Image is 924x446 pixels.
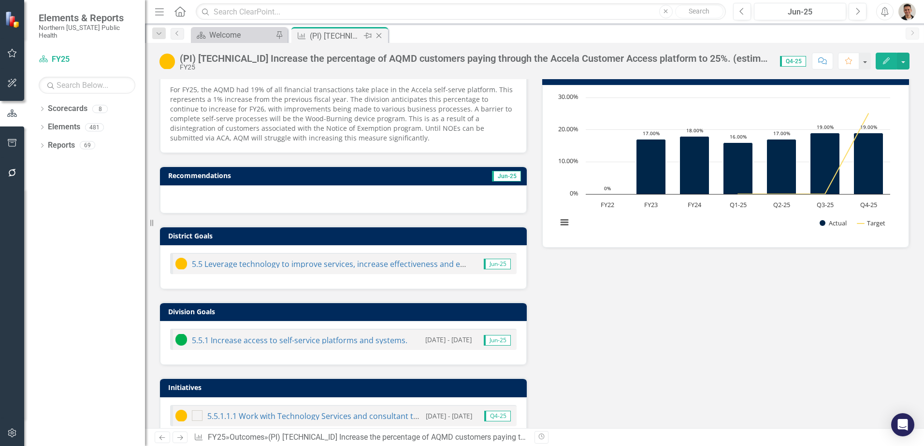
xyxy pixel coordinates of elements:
[767,139,796,194] path: Q2-25, 17. Actual.
[675,5,723,18] button: Search
[39,54,135,65] a: FY25
[552,93,899,237] div: Chart. Highcharts interactive chart.
[484,259,511,269] span: Jun-25
[558,156,578,165] text: 10.00%
[484,335,511,346] span: Jun-25
[80,141,95,150] div: 69
[39,12,135,24] span: Elements & Reports
[192,335,407,346] a: 5.5.1 Increase access to self-service platforms and systems.
[48,140,75,151] a: Reports
[48,103,87,114] a: Scorecards
[558,92,578,101] text: 30.00%
[159,54,175,69] img: In Progress
[643,130,660,137] text: 17.00%
[601,200,614,209] text: FY22
[492,171,521,181] span: Jun-25
[168,172,408,179] h3: Recommendations
[688,200,702,209] text: FY24
[39,77,135,94] input: Search Below...
[773,130,790,137] text: 17.00%
[209,29,273,41] div: Welcome
[820,219,847,227] button: Show Actual
[817,124,834,130] text: 19.00%
[208,432,226,442] a: FY25
[686,127,703,134] text: 18.00%
[230,432,264,442] a: Outcomes
[194,432,527,443] div: » »
[604,185,611,192] text: 0%
[730,200,747,209] text: Q1-25
[175,258,187,269] img: In Progress
[773,200,790,209] text: Q2-25
[860,124,877,130] text: 19.00%
[4,11,22,28] img: ClearPoint Strategy
[594,133,883,194] g: Actual, series 1 of 2. Bar series with 7 bars.
[168,384,522,391] h3: Initiatives
[552,93,895,237] svg: Interactive chart
[85,123,104,131] div: 481
[898,3,916,20] img: Mike Escobar
[757,6,843,18] div: Jun-25
[48,122,80,133] a: Elements
[180,53,770,64] div: (PI) [TECHNICAL_ID] Increase the percentage of AQMD customers paying through the Accela Customer ...
[175,410,187,421] img: In Progress
[558,216,571,229] button: View chart menu, Chart
[854,133,883,194] path: Q4-25, 19. Actual.
[426,411,472,420] small: [DATE] - [DATE]
[310,30,361,42] div: (PI) [TECHNICAL_ID] Increase the percentage of AQMD customers paying through the Accela Customer ...
[636,139,666,194] path: FY23, 17. Actual.
[891,413,914,436] div: Open Intercom Messenger
[196,3,726,20] input: Search ClearPoint...
[92,105,108,113] div: 8
[810,133,840,194] path: Q3-25, 19. Actual.
[268,432,828,442] div: (PI) [TECHNICAL_ID] Increase the percentage of AQMD customers paying through the Accela Customer ...
[168,308,522,315] h3: Division Goals
[817,200,834,209] text: Q3-25
[644,200,658,209] text: FY23
[175,334,187,346] img: On Target
[754,3,846,20] button: Jun-25
[192,259,646,269] a: 5.5 Leverage technology to improve services, increase effectiveness and efficiency, and provide a...
[484,411,511,421] span: Q4-25
[170,85,517,143] p: For FY25, the AQMD had 19% of all financial transactions take place in the Accela self-serve plat...
[425,335,472,344] small: [DATE] - [DATE]
[550,64,904,79] h3: (PI) [TECHNICAL_ID] Increase the percentage of AQMD customers paying through the Accela Customer ...
[193,29,273,41] a: Welcome
[680,136,709,194] path: FY24, 18. Actual.
[857,219,886,227] button: Show Target
[558,125,578,133] text: 20.00%
[723,142,753,194] path: Q1-25, 16. Actual.
[860,200,877,209] text: Q4-25
[207,411,619,421] a: 5.5.1.1.1 Work with Technology Services and consultant to streamline Accela Customer Access submi...
[180,64,770,71] div: FY25
[168,232,522,239] h3: District Goals
[39,24,135,40] small: Northern [US_STATE] Public Health
[689,7,709,15] span: Search
[570,189,578,197] text: 0%
[730,133,747,140] text: 16.00%
[780,56,806,67] span: Q4-25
